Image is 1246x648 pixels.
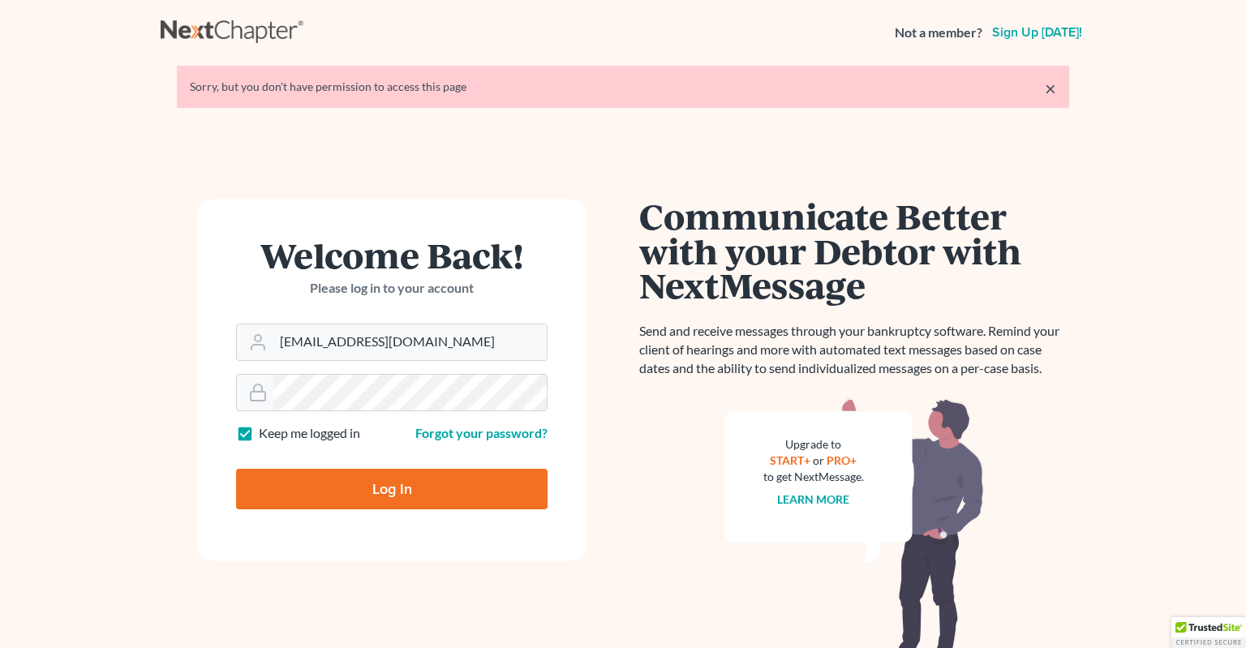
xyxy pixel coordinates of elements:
[259,424,360,443] label: Keep me logged in
[639,322,1069,378] p: Send and receive messages through your bankruptcy software. Remind your client of hearings and mo...
[763,469,864,485] div: to get NextMessage.
[827,453,857,467] a: PRO+
[236,238,548,273] h1: Welcome Back!
[190,79,1056,95] div: Sorry, but you don't have permission to access this page
[236,279,548,298] p: Please log in to your account
[1045,79,1056,98] a: ×
[415,425,548,440] a: Forgot your password?
[763,436,864,453] div: Upgrade to
[639,199,1069,303] h1: Communicate Better with your Debtor with NextMessage
[778,492,850,506] a: Learn more
[1171,617,1246,648] div: TrustedSite Certified
[771,453,811,467] a: START+
[989,26,1085,39] a: Sign up [DATE]!
[273,324,547,360] input: Email Address
[814,453,825,467] span: or
[236,469,548,509] input: Log In
[895,24,982,42] strong: Not a member?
